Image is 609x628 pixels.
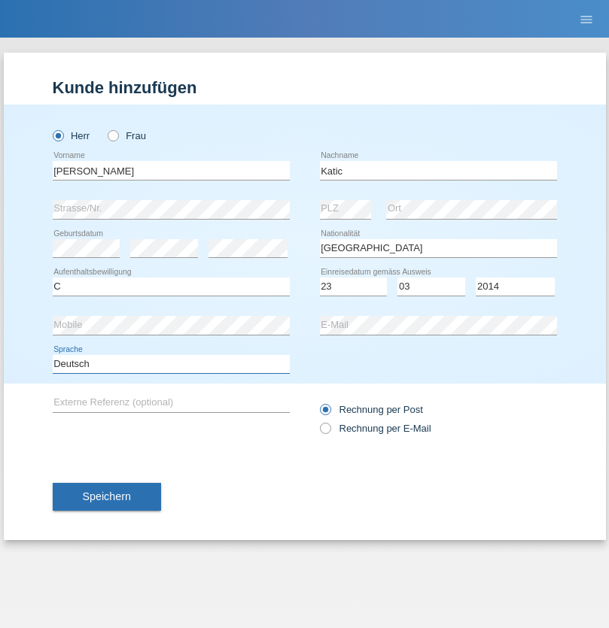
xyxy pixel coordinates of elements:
a: menu [571,14,601,23]
input: Frau [108,130,117,140]
h1: Kunde hinzufügen [53,78,557,97]
label: Frau [108,130,146,141]
input: Rechnung per Post [320,404,330,423]
label: Rechnung per Post [320,404,423,415]
input: Rechnung per E-Mail [320,423,330,441]
label: Rechnung per E-Mail [320,423,431,434]
label: Herr [53,130,90,141]
button: Speichern [53,483,161,511]
input: Herr [53,130,62,140]
i: menu [579,12,594,27]
span: Speichern [83,490,131,502]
